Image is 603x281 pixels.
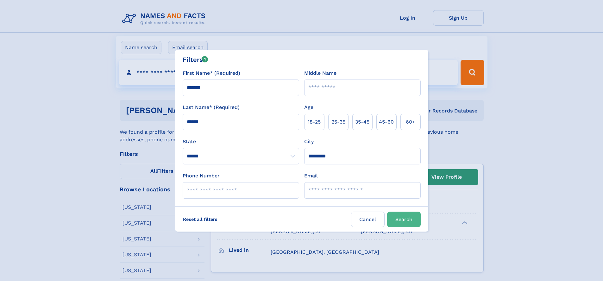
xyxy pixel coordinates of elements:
button: Search [387,212,421,227]
label: Last Name* (Required) [183,104,240,111]
label: Email [304,172,318,180]
span: 60+ [406,118,415,126]
label: Cancel [351,212,385,227]
span: 25‑35 [331,118,345,126]
span: 18‑25 [308,118,321,126]
label: Middle Name [304,69,336,77]
label: Phone Number [183,172,220,180]
label: State [183,138,299,145]
span: 35‑45 [355,118,369,126]
label: Age [304,104,313,111]
label: First Name* (Required) [183,69,240,77]
span: 45‑60 [379,118,394,126]
div: Filters [183,55,208,64]
label: City [304,138,314,145]
label: Reset all filters [179,212,222,227]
